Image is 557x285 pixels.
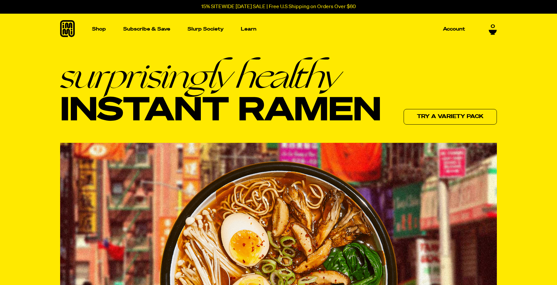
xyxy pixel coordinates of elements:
[60,58,381,129] h1: Instant Ramen
[491,23,495,29] span: 0
[121,24,173,34] a: Subscribe & Save
[123,27,170,32] p: Subscribe & Save
[404,109,497,125] a: Try a variety pack
[489,23,497,34] a: 0
[238,14,259,45] a: Learn
[241,27,256,32] p: Learn
[60,58,381,93] em: surprisingly healthy
[89,14,468,45] nav: Main navigation
[185,24,226,34] a: Slurp Society
[89,14,109,45] a: Shop
[188,27,224,32] p: Slurp Society
[201,4,356,10] p: 15% SITEWIDE [DATE] SALE | Free U.S Shipping on Orders Over $60
[92,27,106,32] p: Shop
[440,24,468,34] a: Account
[443,27,465,32] p: Account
